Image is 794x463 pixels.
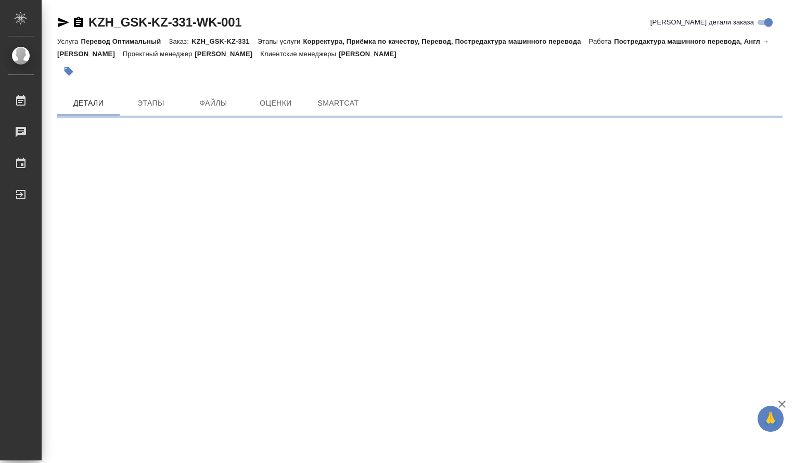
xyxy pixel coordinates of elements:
[195,50,260,58] p: [PERSON_NAME]
[589,37,614,45] p: Работа
[251,97,301,110] span: Оценки
[57,37,81,45] p: Услуга
[57,16,70,29] button: Скопировать ссылку для ЯМессенджера
[258,37,303,45] p: Этапы услуги
[188,97,238,110] span: Файлы
[72,16,85,29] button: Скопировать ссылку
[81,37,169,45] p: Перевод Оптимальный
[339,50,404,58] p: [PERSON_NAME]
[126,97,176,110] span: Этапы
[762,408,779,430] span: 🙏
[88,15,242,29] a: KZH_GSK-KZ-331-WK-001
[260,50,339,58] p: Клиентские менеджеры
[758,406,784,432] button: 🙏
[63,97,113,110] span: Детали
[123,50,195,58] p: Проектный менеджер
[313,97,363,110] span: SmartCat
[169,37,191,45] p: Заказ:
[57,60,80,83] button: Добавить тэг
[303,37,588,45] p: Корректура, Приёмка по качеству, Перевод, Постредактура машинного перевода
[650,17,754,28] span: [PERSON_NAME] детали заказа
[191,37,258,45] p: KZH_GSK-KZ-331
